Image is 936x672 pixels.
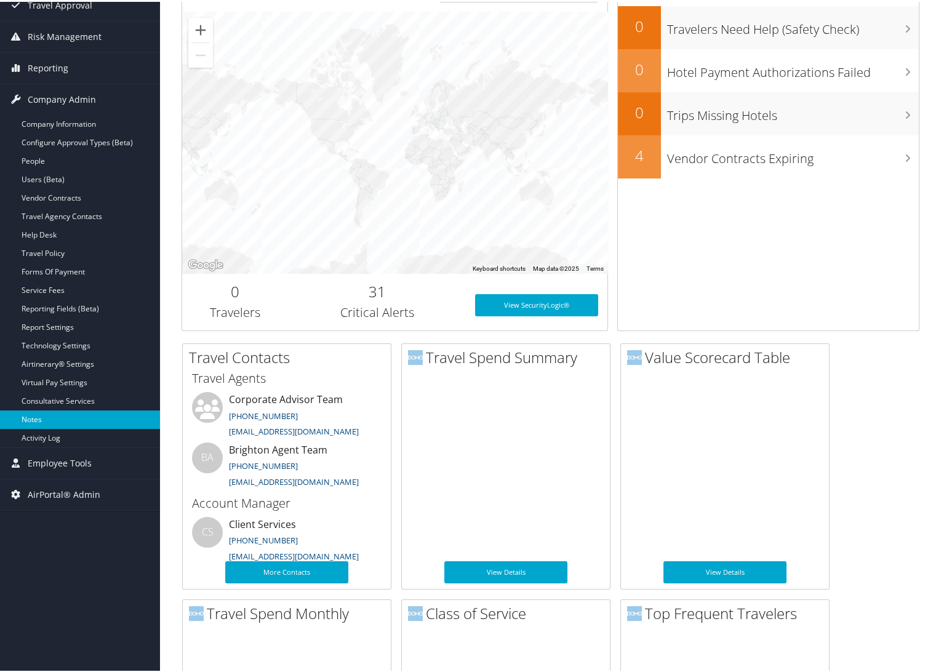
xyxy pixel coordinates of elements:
span: Company Admin [28,82,96,113]
a: [PHONE_NUMBER] [229,533,298,544]
h2: Class of Service [408,601,610,622]
h3: Critical Alerts [298,302,457,319]
img: Google [185,255,226,271]
span: Reporting [28,51,68,82]
a: Open this area in Google Maps (opens a new window) [185,255,226,271]
div: BA [192,441,223,471]
h3: Hotel Payment Authorizations Failed [667,56,919,79]
span: AirPortal® Admin [28,478,100,508]
h2: 0 [618,14,661,35]
h3: Trips Missing Hotels [667,99,919,122]
h2: 4 [618,143,661,164]
h2: Travel Spend Summary [408,345,610,366]
img: domo-logo.png [627,604,642,619]
span: Employee Tools [28,446,92,477]
h3: Travelers Need Help (Safety Check) [667,13,919,36]
li: Corporate Advisor Team [186,390,388,441]
a: 0Hotel Payment Authorizations Failed [618,47,919,90]
li: Client Services [186,515,388,566]
li: Brighton Agent Team [186,441,388,491]
h3: Travelers [191,302,279,319]
a: [EMAIL_ADDRESS][DOMAIN_NAME] [229,549,359,560]
img: domo-logo.png [627,348,642,363]
h2: 0 [191,279,279,300]
h2: 31 [298,279,457,300]
a: [EMAIL_ADDRESS][DOMAIN_NAME] [229,474,359,486]
h3: Account Manager [192,493,382,510]
a: 0Trips Missing Hotels [618,90,919,134]
h2: Travel Contacts [189,345,391,366]
a: View Details [663,559,786,582]
img: domo-logo.png [408,604,423,619]
a: 4Vendor Contracts Expiring [618,134,919,177]
span: Risk Management [28,20,102,50]
a: Terms (opens in new tab) [586,263,604,270]
a: View Details [444,559,567,582]
img: domo-logo.png [189,604,204,619]
a: View SecurityLogic® [475,292,598,314]
h3: Vendor Contracts Expiring [667,142,919,166]
h2: Top Frequent Travelers [627,601,829,622]
h2: 0 [618,57,661,78]
button: Zoom in [188,16,213,41]
a: 0Travelers Need Help (Safety Check) [618,4,919,47]
span: Map data ©2025 [533,263,579,270]
img: domo-logo.png [408,348,423,363]
h3: Travel Agents [192,368,382,385]
a: [PHONE_NUMBER] [229,458,298,470]
div: CS [192,515,223,546]
a: More Contacts [225,559,348,582]
h2: 0 [618,100,661,121]
h2: Travel Spend Monthly [189,601,391,622]
a: [PHONE_NUMBER] [229,409,298,420]
h2: Value Scorecard Table [627,345,829,366]
a: [EMAIL_ADDRESS][DOMAIN_NAME] [229,424,359,435]
button: Zoom out [188,41,213,66]
button: Keyboard shortcuts [473,263,526,271]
